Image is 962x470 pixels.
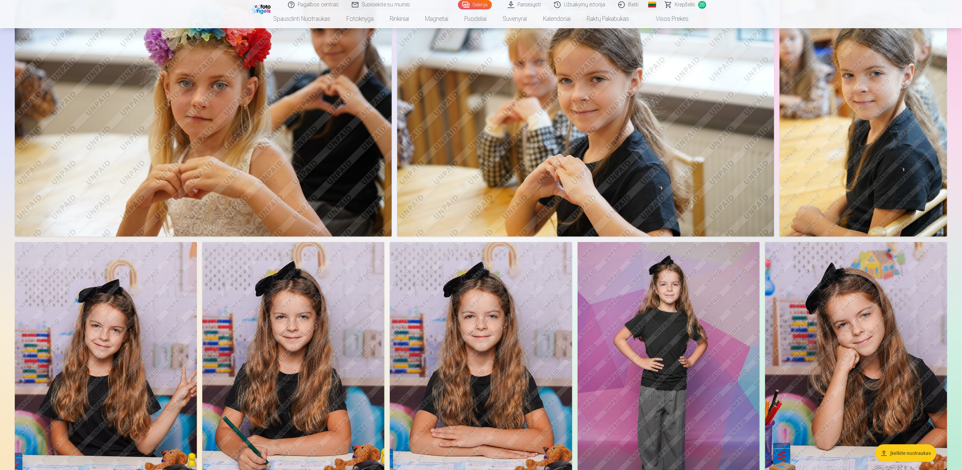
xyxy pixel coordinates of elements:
span: Krepšelis [675,1,696,9]
a: Spausdinti nuotraukas [265,9,339,28]
a: Kalendoriai [535,9,579,28]
a: Raktų pakabukas [579,9,637,28]
a: Rinkiniai [382,9,417,28]
a: Puodeliai [457,9,495,28]
a: Fotoknyga [339,9,382,28]
a: Magnetai [417,9,457,28]
button: Įkelkite nuotraukas [875,444,936,462]
a: Visos prekės [637,9,697,28]
a: Suvenyrai [495,9,535,28]
span: 20 [698,1,706,9]
img: /fa2 [252,3,273,14]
